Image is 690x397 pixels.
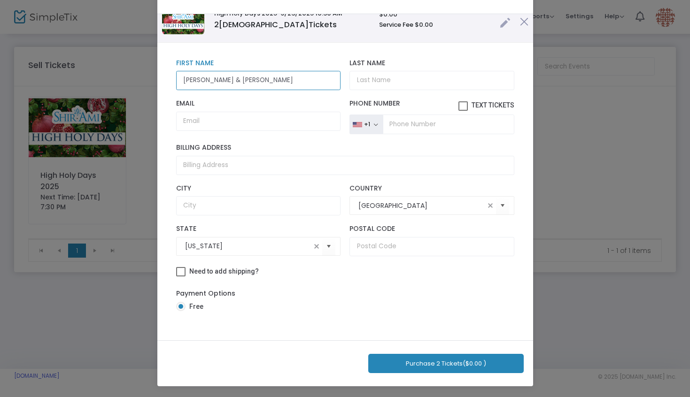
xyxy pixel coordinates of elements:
[176,289,235,298] label: Payment Options
[176,184,341,193] label: City
[309,19,337,30] span: Tickets
[311,241,322,252] span: clear
[214,10,370,17] h6: High Holy Days 2025
[349,71,514,90] input: Last Name
[358,201,484,211] input: Select Country
[176,196,341,215] input: City
[349,59,514,68] label: Last Name
[176,71,341,90] input: First Name
[472,101,514,109] span: Text Tickets
[379,11,490,18] h6: $0.00
[176,225,341,233] label: State
[162,8,204,35] img: 638895900296059837SimpleTix.png
[379,21,490,29] h6: Service Fee $0.00
[214,19,219,30] span: 2
[349,225,514,233] label: Postal Code
[176,156,514,175] input: Billing Address
[496,196,509,215] button: Select
[176,99,341,108] label: Email
[368,354,524,373] button: Purchase 2 Tickets($0.00 )
[349,99,514,111] label: Phone Number
[176,112,341,131] input: Email
[349,237,514,256] input: Postal Code
[176,144,514,152] label: Billing Address
[185,241,311,251] input: Select State
[322,237,335,256] button: Select
[176,59,341,68] label: First Name
[520,17,528,26] img: cross.png
[214,19,337,30] span: [DEMOGRAPHIC_DATA]
[189,267,259,275] span: Need to add shipping?
[485,200,496,211] span: clear
[364,121,370,128] div: +1
[349,115,383,134] button: +1
[186,302,203,312] span: Free
[383,115,514,134] input: Phone Number
[349,184,514,193] label: Country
